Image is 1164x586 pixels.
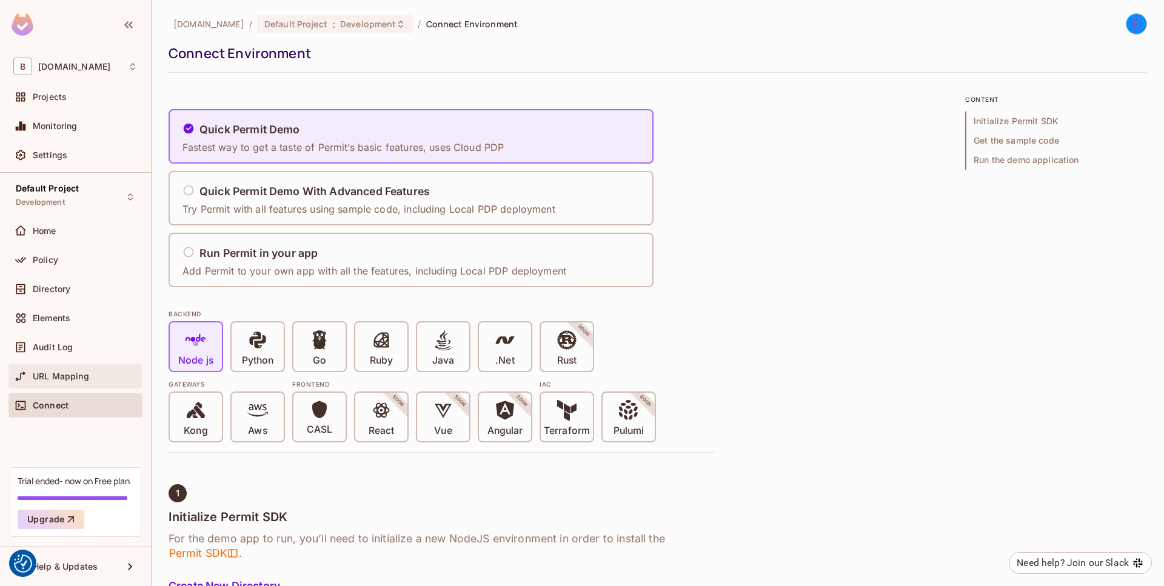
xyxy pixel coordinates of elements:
[14,554,32,573] img: Revisit consent button
[16,184,79,193] span: Default Project
[169,379,285,389] div: Gateways
[369,425,394,437] p: React
[182,264,566,278] p: Add Permit to your own app with all the features, including Local PDP deployment
[12,13,33,36] img: SReyMgAAAABJRU5ErkJggg==
[33,371,89,381] span: URL Mapping
[199,124,300,136] h5: Quick Permit Demo
[498,378,546,425] span: SOON
[199,247,318,259] h5: Run Permit in your app
[169,546,239,561] span: Permit SDK
[33,284,70,294] span: Directory
[614,425,644,437] p: Pulumi
[182,202,555,216] p: Try Permit with all features using sample code, including Local PDP deployment
[307,424,332,436] p: CASL
[169,309,714,319] div: BACKEND
[33,342,73,352] span: Audit Log
[370,355,393,367] p: Ruby
[436,378,484,425] span: SOON
[965,131,1147,150] span: Get the sample code
[16,198,65,207] span: Development
[560,307,607,355] span: SOON
[426,18,518,30] span: Connect Environment
[1126,14,1146,34] img: Rezervace PS
[292,379,532,389] div: Frontend
[169,44,1141,62] div: Connect Environment
[38,62,110,72] span: Workspace: buk.cvut.cz
[33,92,67,102] span: Projects
[375,378,422,425] span: SOON
[495,355,514,367] p: .Net
[173,18,244,30] span: the active workspace
[313,355,326,367] p: Go
[965,150,1147,170] span: Run the demo application
[544,425,590,437] p: Terraform
[434,425,452,437] p: Vue
[248,425,267,437] p: Aws
[249,18,252,30] li: /
[33,562,98,571] span: Help & Updates
[242,355,273,367] p: Python
[184,425,207,437] p: Kong
[487,425,523,437] p: Angular
[264,18,327,30] span: Default Project
[169,510,714,524] h4: Initialize Permit SDK
[332,19,336,29] span: :
[14,554,32,573] button: Consent Preferences
[965,95,1147,104] p: content
[199,185,430,198] h5: Quick Permit Demo With Advanced Features
[622,378,669,425] span: SOON
[33,313,70,323] span: Elements
[965,112,1147,131] span: Initialize Permit SDK
[540,379,656,389] div: IAC
[557,355,577,367] p: Rust
[33,121,78,131] span: Monitoring
[176,488,179,498] span: 1
[432,355,454,367] p: Java
[33,150,67,160] span: Settings
[169,531,714,561] h6: For the demo app to run, you’ll need to initialize a new NodeJS environment in order to install t...
[340,18,396,30] span: Development
[182,141,504,154] p: Fastest way to get a taste of Permit’s basic features, uses Cloud PDP
[33,226,56,236] span: Home
[1017,556,1129,570] div: Need help? Join our Slack
[18,510,84,529] button: Upgrade
[18,475,130,487] div: Trial ended- now on Free plan
[33,401,69,410] span: Connect
[178,355,213,367] p: Node js
[418,18,421,30] li: /
[13,58,32,75] span: B
[33,255,58,265] span: Policy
